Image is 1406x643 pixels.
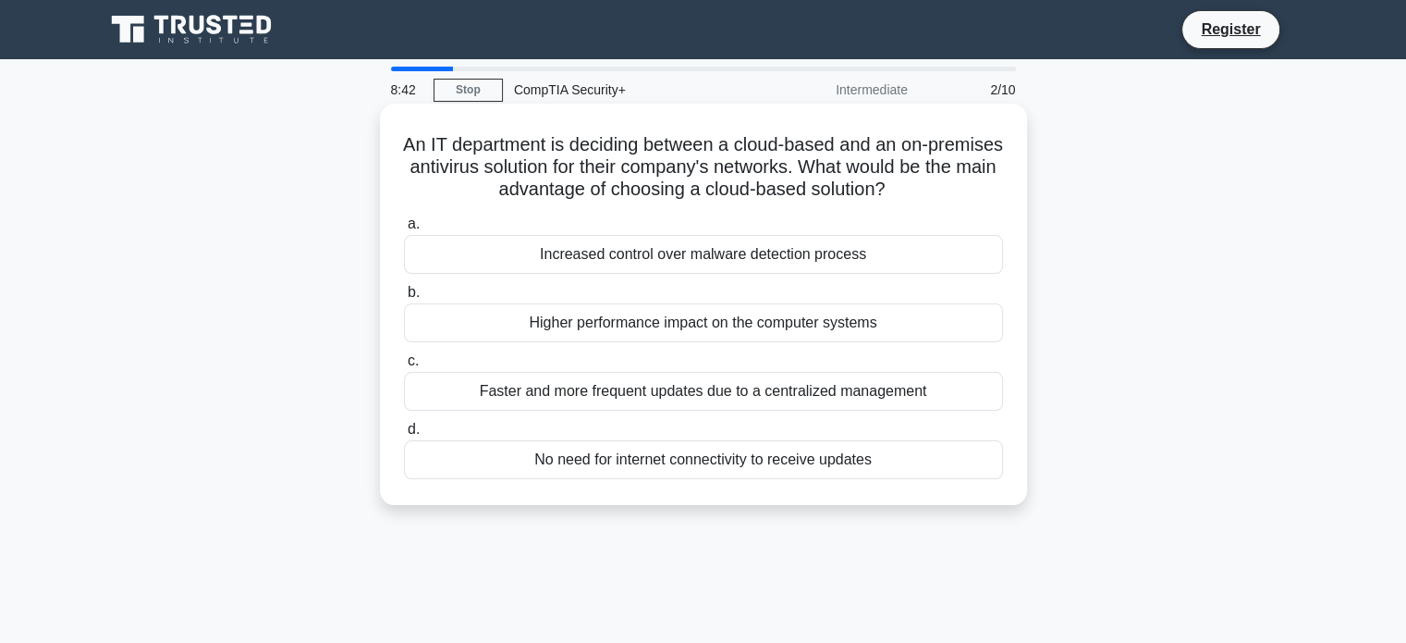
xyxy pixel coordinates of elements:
div: No need for internet connectivity to receive updates [404,440,1003,479]
span: d. [408,421,420,437]
div: Higher performance impact on the computer systems [404,303,1003,342]
a: Stop [434,79,503,102]
span: c. [408,352,419,368]
div: Increased control over malware detection process [404,235,1003,274]
span: b. [408,284,420,300]
span: a. [408,216,420,231]
div: 8:42 [380,71,434,108]
h5: An IT department is deciding between a cloud-based and an on-premises antivirus solution for thei... [402,133,1005,202]
div: 2/10 [919,71,1027,108]
div: Intermediate [757,71,919,108]
div: Faster and more frequent updates due to a centralized management [404,372,1003,411]
div: CompTIA Security+ [503,71,757,108]
a: Register [1190,18,1271,41]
